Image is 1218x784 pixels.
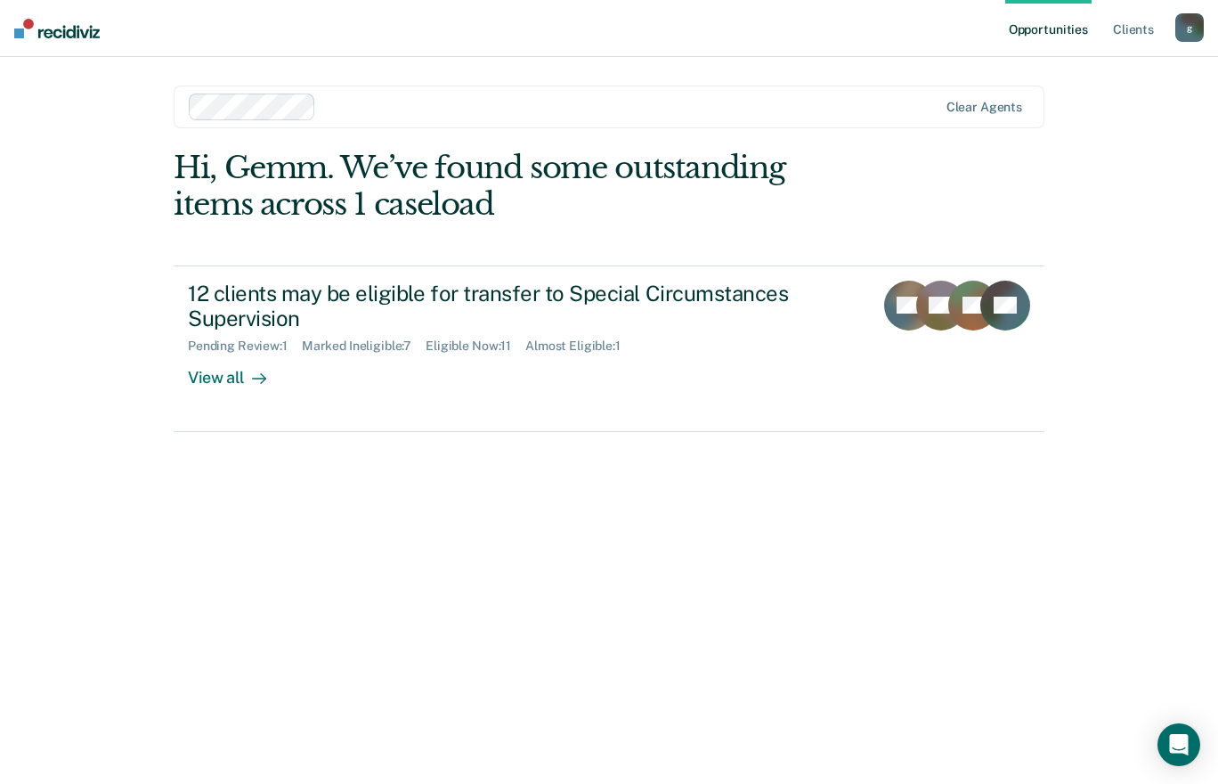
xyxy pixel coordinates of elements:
div: Pending Review : 1 [188,339,302,354]
div: 12 clients may be eligible for transfer to Special Circumstances Supervision [188,281,813,332]
div: Clear agents [946,100,1022,115]
div: Open Intercom Messenger [1157,723,1200,766]
div: Hi, Gemm. We’ve found some outstanding items across 1 caseload [174,150,870,223]
button: g [1175,13,1204,42]
div: View all [188,354,288,388]
div: Eligible Now : 11 [426,339,525,354]
a: 12 clients may be eligible for transfer to Special Circumstances SupervisionPending Review:1Marke... [174,265,1044,432]
div: Almost Eligible : 1 [525,339,635,354]
img: Recidiviz [14,19,100,38]
div: Marked Ineligible : 7 [302,339,426,354]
